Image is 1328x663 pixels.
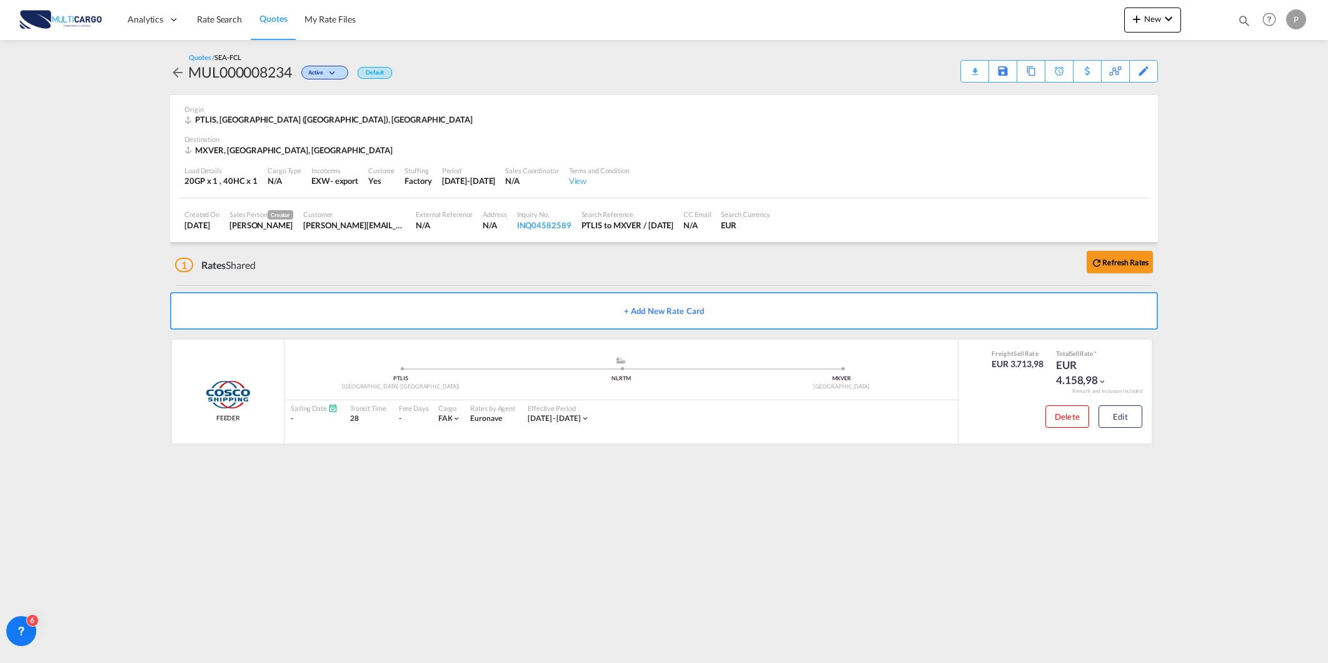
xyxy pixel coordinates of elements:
[291,413,338,424] div: -
[732,383,952,391] div: [GEOGRAPHIC_DATA]
[189,53,241,62] div: Quotes /SEA-FCL
[184,104,1144,114] div: Origin
[1045,405,1089,428] button: Delete
[483,210,506,219] div: Address
[1286,9,1306,29] div: P
[528,403,590,413] div: Effective Period
[311,175,330,186] div: EXW
[291,403,338,413] div: Sailing Date
[184,175,258,186] div: 20GP x 1 , 40HC x 1
[683,210,711,219] div: CC Email
[303,210,406,219] div: Customer
[613,357,628,363] md-icon: assets/icons/custom/ship-fill.svg
[184,210,219,219] div: Created On
[19,6,103,34] img: 82db67801a5411eeacfdbd8acfa81e61.png
[581,220,674,231] div: PTLIS to MXVER / 28 Aug 2025
[581,414,590,423] md-icon: icon-chevron-down
[517,220,571,231] div: INQ04582589
[216,413,239,422] span: FEEDER
[1063,388,1152,395] div: Remark and Inclusion included
[416,220,473,231] div: N/A
[326,70,341,77] md-icon: icon-chevron-down
[1259,9,1286,31] div: Help
[438,403,461,413] div: Cargo
[175,258,193,272] span: 1
[989,61,1017,82] div: Save As Template
[350,413,386,424] div: 28
[328,403,338,413] md-icon: Schedules Available
[184,220,219,231] div: 28 Aug 2025
[517,210,571,219] div: Inquiry No.
[308,69,326,81] span: Active
[197,14,242,24] span: Rate Search
[175,258,256,272] div: Shared
[581,210,674,219] div: Search Reference
[184,114,476,125] div: PTLIS, Lisbon (Lisboa), Europe
[1070,350,1080,357] span: Sell
[201,259,226,271] span: Rates
[259,13,287,24] span: Quotes
[1102,258,1149,267] b: Refresh Rates
[528,413,581,424] div: 01 Aug 2025 - 31 Aug 2025
[1259,9,1280,30] span: Help
[184,144,396,156] div: MXVER, Veracruz, Americas
[301,66,348,79] div: Change Status Here
[358,67,392,79] div: Default
[1237,14,1251,33] div: icon-magnify
[405,175,431,186] div: Factory Stuffing
[303,220,406,231] div: frank.lange@enma-europe.com frank.lange@enma-europe.com
[569,175,630,186] div: View
[399,413,401,424] div: -
[1129,14,1176,24] span: New
[1237,14,1251,28] md-icon: icon-magnify
[229,210,293,220] div: Sales Person
[505,166,558,175] div: Sales Coordinator
[184,166,258,175] div: Load Details
[304,14,356,24] span: My Rate Files
[368,166,395,175] div: Customs
[721,210,770,219] div: Search Currency
[1161,11,1176,26] md-icon: icon-chevron-down
[992,349,1044,358] div: Freight Rate
[569,166,630,175] div: Terms and Condition
[188,62,292,82] div: MUL000008234
[1124,8,1181,33] button: icon-plus 400-fgNewicon-chevron-down
[195,114,473,124] span: PTLIS, [GEOGRAPHIC_DATA] ([GEOGRAPHIC_DATA]), [GEOGRAPHIC_DATA]
[416,210,473,219] div: External Reference
[291,375,511,383] div: PTLIS
[1099,405,1142,428] button: Edit
[1056,358,1119,388] div: EUR 4.158,98
[992,358,1044,370] div: EUR 3.713,98
[1056,349,1119,358] div: Total Rate
[204,379,251,410] img: COSCO
[505,175,558,186] div: N/A
[1091,257,1102,268] md-icon: icon-refresh
[452,414,461,423] md-icon: icon-chevron-down
[1087,251,1153,273] button: icon-refreshRefresh Rates
[229,220,293,231] div: Patricia Barroso
[1014,350,1024,357] span: Sell
[732,375,952,383] div: MXVER
[438,413,453,423] span: FAK
[291,383,511,391] div: [GEOGRAPHIC_DATA] ([GEOGRAPHIC_DATA])
[442,175,496,186] div: 31 Aug 2025
[1129,11,1144,26] md-icon: icon-plus 400-fg
[350,403,386,413] div: Transit Time
[470,413,515,424] div: Euronave
[170,65,185,80] md-icon: icon-arrow-left
[721,220,770,231] div: EUR
[311,166,358,175] div: Incoterms
[967,63,982,72] md-icon: icon-download
[399,403,429,413] div: Free Days
[128,13,163,26] span: Analytics
[368,175,395,186] div: Yes
[268,175,301,186] div: N/A
[214,53,241,61] span: SEA-FCL
[268,210,293,220] span: Creator
[967,61,982,72] div: Quote PDF is not available at this time
[442,166,496,175] div: Period
[511,375,731,383] div: NLRTM
[470,403,515,413] div: Rates by Agent
[170,292,1158,330] button: + Add New Rate Card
